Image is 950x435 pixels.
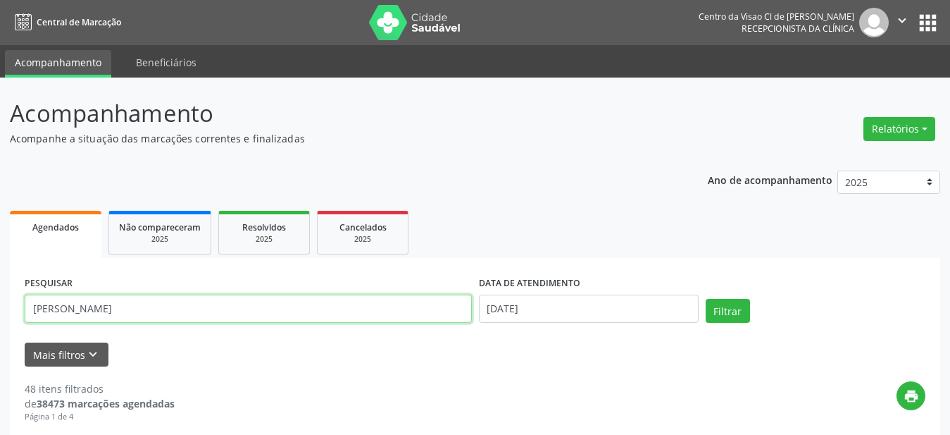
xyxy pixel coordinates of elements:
span: Central de Marcação [37,16,121,28]
i: keyboard_arrow_down [85,347,101,362]
span: Recepcionista da clínica [742,23,854,35]
div: de [25,396,175,411]
button: print [896,381,925,410]
i: print [904,388,919,404]
img: img [859,8,889,37]
button: Mais filtroskeyboard_arrow_down [25,343,108,367]
a: Central de Marcação [10,11,121,34]
label: PESQUISAR [25,273,73,295]
button: apps [915,11,940,35]
span: Agendados [32,221,79,233]
button:  [889,8,915,37]
div: 2025 [119,234,201,245]
div: 2025 [229,234,299,245]
input: Selecione um intervalo [479,295,699,323]
span: Não compareceram [119,221,201,233]
span: Resolvidos [242,221,286,233]
a: Beneficiários [126,50,206,75]
i:  [894,13,910,28]
input: Nome, código do beneficiário ou CPF [25,295,472,323]
button: Relatórios [863,117,935,141]
div: Centro da Visao Cl de [PERSON_NAME] [699,11,854,23]
a: Acompanhamento [5,50,111,78]
p: Ano de acompanhamento [708,171,832,188]
p: Acompanhamento [10,96,661,131]
button: Filtrar [706,299,750,323]
strong: 38473 marcações agendadas [37,397,175,410]
div: 48 itens filtrados [25,381,175,396]
div: 2025 [327,234,398,245]
div: Página 1 de 4 [25,411,175,423]
label: DATA DE ATENDIMENTO [479,273,580,295]
p: Acompanhe a situação das marcações correntes e finalizadas [10,131,661,146]
span: Cancelados [339,221,387,233]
